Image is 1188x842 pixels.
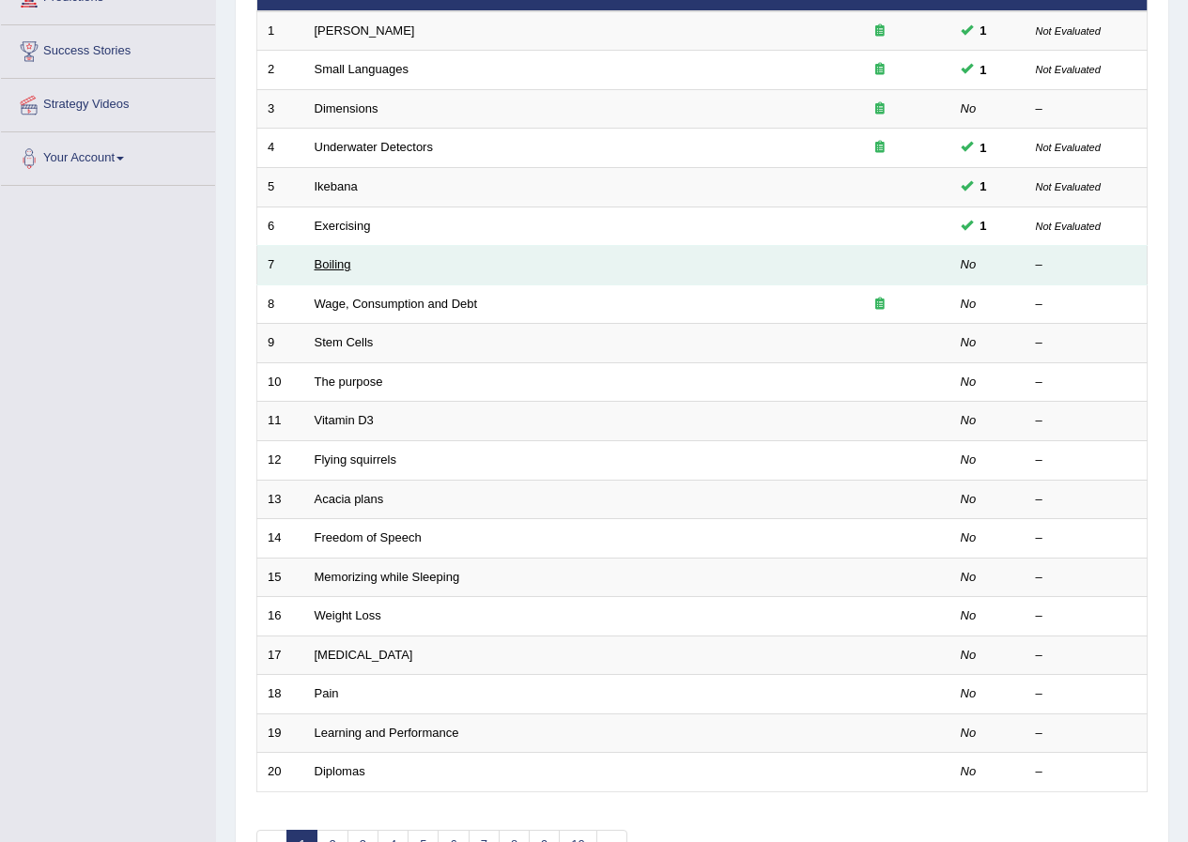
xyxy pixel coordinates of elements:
[1,132,215,179] a: Your Account
[315,648,413,662] a: [MEDICAL_DATA]
[315,726,459,740] a: Learning and Performance
[1036,763,1137,781] div: –
[1036,412,1137,430] div: –
[257,440,304,480] td: 12
[961,608,977,622] em: No
[961,452,977,467] em: No
[820,100,940,118] div: Exam occurring question
[1036,181,1101,192] small: Not Evaluated
[257,635,304,675] td: 17
[1036,64,1101,75] small: Not Evaluated
[1036,374,1137,391] div: –
[961,335,977,349] em: No
[973,21,995,40] span: You can still take this question
[961,297,977,311] em: No
[1036,569,1137,587] div: –
[315,23,415,38] a: [PERSON_NAME]
[315,686,339,700] a: Pain
[315,764,365,778] a: Diplomas
[961,764,977,778] em: No
[315,297,478,311] a: Wage, Consumption and Debt
[257,362,304,402] td: 10
[1036,296,1137,314] div: –
[1036,452,1137,469] div: –
[1036,607,1137,625] div: –
[315,219,371,233] a: Exercising
[257,675,304,714] td: 18
[1036,334,1137,352] div: –
[257,207,304,246] td: 6
[257,89,304,129] td: 3
[315,101,378,115] a: Dimensions
[257,246,304,285] td: 7
[961,648,977,662] em: No
[1036,725,1137,742] div: –
[820,296,940,314] div: Exam occurring question
[961,726,977,740] em: No
[257,11,304,51] td: 1
[1036,221,1101,232] small: Not Evaluated
[973,60,995,80] span: You can still take this question
[315,452,396,467] a: Flying squirrels
[257,558,304,597] td: 15
[1036,25,1101,37] small: Not Evaluated
[257,597,304,636] td: 16
[257,284,304,324] td: 8
[315,530,422,544] a: Freedom of Speech
[257,402,304,441] td: 11
[315,257,351,271] a: Boiling
[257,519,304,559] td: 14
[315,375,383,389] a: The purpose
[257,51,304,90] td: 2
[961,686,977,700] em: No
[1036,142,1101,153] small: Not Evaluated
[1,79,215,126] a: Strategy Videos
[257,168,304,207] td: 5
[961,413,977,427] em: No
[1036,100,1137,118] div: –
[961,375,977,389] em: No
[315,179,358,193] a: Ikebana
[973,176,995,196] span: You can still take this question
[820,23,940,40] div: Exam occurring question
[315,335,374,349] a: Stem Cells
[315,570,460,584] a: Memorizing while Sleeping
[315,492,384,506] a: Acacia plans
[961,530,977,544] em: No
[315,140,433,154] a: Underwater Detectors
[315,62,409,76] a: Small Languages
[1036,256,1137,274] div: –
[257,480,304,519] td: 13
[1036,685,1137,703] div: –
[820,139,940,157] div: Exam occurring question
[820,61,940,79] div: Exam occurring question
[1036,647,1137,665] div: –
[961,101,977,115] em: No
[1036,491,1137,509] div: –
[257,713,304,753] td: 19
[961,492,977,506] em: No
[961,257,977,271] em: No
[315,608,381,622] a: Weight Loss
[973,138,995,158] span: You can still take this question
[961,570,977,584] em: No
[973,216,995,236] span: You can still take this question
[1036,529,1137,547] div: –
[257,129,304,168] td: 4
[1,25,215,72] a: Success Stories
[315,413,374,427] a: Vitamin D3
[257,753,304,792] td: 20
[257,324,304,363] td: 9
